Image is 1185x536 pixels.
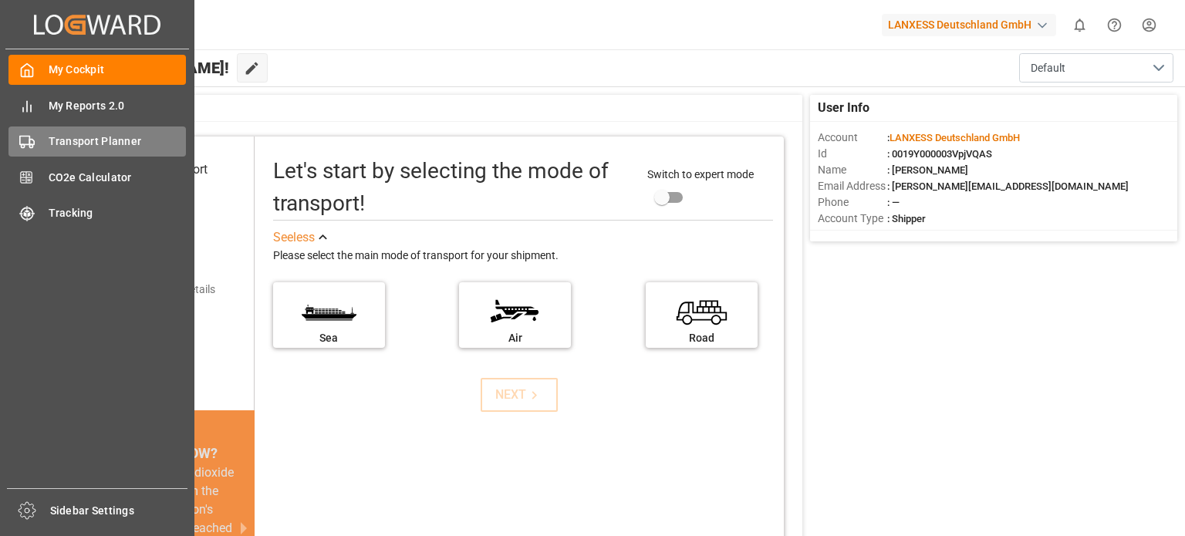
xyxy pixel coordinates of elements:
button: open menu [1019,53,1173,83]
span: Tracking [49,205,187,221]
span: Default [1031,60,1065,76]
a: CO2e Calculator [8,162,186,192]
div: Road [653,330,750,346]
span: : [887,132,1020,143]
span: Phone [818,194,887,211]
div: NEXT [495,386,542,404]
button: show 0 new notifications [1062,8,1097,42]
span: Hello [PERSON_NAME]! [63,53,229,83]
button: Help Center [1097,8,1132,42]
a: My Reports 2.0 [8,90,186,120]
span: : [PERSON_NAME] [887,164,968,176]
span: Transport Planner [49,133,187,150]
span: My Reports 2.0 [49,98,187,114]
span: : Shipper [887,213,926,224]
div: Please select the main mode of transport for your shipment. [273,247,773,265]
span: Account [818,130,887,146]
span: Name [818,162,887,178]
span: Account Type [818,211,887,227]
div: LANXESS Deutschland GmbH [882,14,1056,36]
button: NEXT [481,378,558,412]
div: See less [273,228,315,247]
span: Switch to expert mode [647,168,754,180]
span: CO2e Calculator [49,170,187,186]
span: : [PERSON_NAME][EMAIL_ADDRESS][DOMAIN_NAME] [887,180,1129,192]
span: My Cockpit [49,62,187,78]
span: Email Address [818,178,887,194]
span: : 0019Y000003VpjVQAS [887,148,992,160]
div: Let's start by selecting the mode of transport! [273,155,633,220]
a: My Cockpit [8,55,186,85]
span: Id [818,146,887,162]
div: Add shipping details [119,281,215,298]
span: : — [887,197,900,208]
button: LANXESS Deutschland GmbH [882,10,1062,39]
span: LANXESS Deutschland GmbH [890,132,1020,143]
a: Tracking [8,198,186,228]
div: Air [467,330,563,346]
a: Transport Planner [8,126,186,157]
div: Sea [281,330,377,346]
span: User Info [818,99,869,117]
span: Sidebar Settings [50,503,188,519]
